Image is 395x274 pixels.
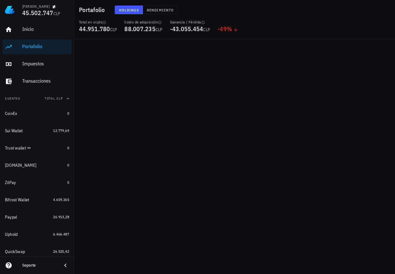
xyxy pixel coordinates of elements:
span: 4.659.265 [53,197,69,202]
a: Bifrost Wallet 4.659.265 [2,192,72,207]
h1: Portafolio [79,5,107,15]
a: Uphold 6.466.487 [2,227,72,242]
span: CLP [110,27,117,32]
a: Portafolio [2,39,72,54]
img: LedgiFi [5,5,15,15]
div: ZilPay [5,180,16,185]
div: avatar [381,5,391,15]
div: Ganancia / Pérdida [170,20,210,25]
div: CoinEx [5,111,17,116]
span: CLP [203,27,210,32]
div: Soporte [22,263,57,268]
span: 0 [67,163,69,167]
span: Rendimiento [147,8,174,12]
span: 44.951.780 [79,25,110,33]
a: ZilPay 0 [2,175,72,190]
a: [DOMAIN_NAME] 0 [2,158,72,173]
span: 0 [67,145,69,150]
span: Total CLP [45,96,63,100]
div: Bifrost Wallet [5,197,29,202]
div: Total en cripto [79,20,117,25]
span: 6.466.487 [53,232,69,236]
div: Paypal [5,215,17,220]
button: Rendimiento [143,6,178,14]
div: Sui Wallet [5,128,23,133]
div: Trust wallet [5,145,26,151]
span: % [227,25,232,33]
span: 26.525,42 [53,249,69,254]
a: Impuestos [2,57,72,72]
span: 0 [67,111,69,116]
div: -49 [218,26,238,32]
div: [PERSON_NAME] [22,4,50,9]
span: CLP [156,27,163,32]
span: Holdings [119,8,139,12]
div: Uphold [5,232,18,237]
button: CuentasTotal CLP [2,91,72,106]
span: 88.007.235 [124,25,156,33]
div: Transacciones [22,78,69,84]
div: Impuestos [22,61,69,67]
span: CLP [53,11,60,16]
div: QuickSwap [5,249,25,254]
span: 45.502.747 [22,9,53,17]
div: Inicio [22,26,69,32]
a: Paypal 26.913,28 [2,210,72,224]
div: Portafolio [22,43,69,49]
span: 0 [67,180,69,185]
a: Inicio [2,22,72,37]
a: Trust wallet 0 [2,141,72,155]
a: Sui Wallet 12.779,69 [2,123,72,138]
div: [DOMAIN_NAME] [5,163,36,168]
span: 12.779,69 [53,128,69,133]
a: CoinEx 0 [2,106,72,121]
a: QuickSwap 26.525,42 [2,244,72,259]
a: Transacciones [2,74,72,89]
div: Costo de adquisición [124,20,162,25]
span: -43.055.454 [170,25,203,33]
button: Holdings [115,6,143,14]
span: 26.913,28 [53,215,69,219]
